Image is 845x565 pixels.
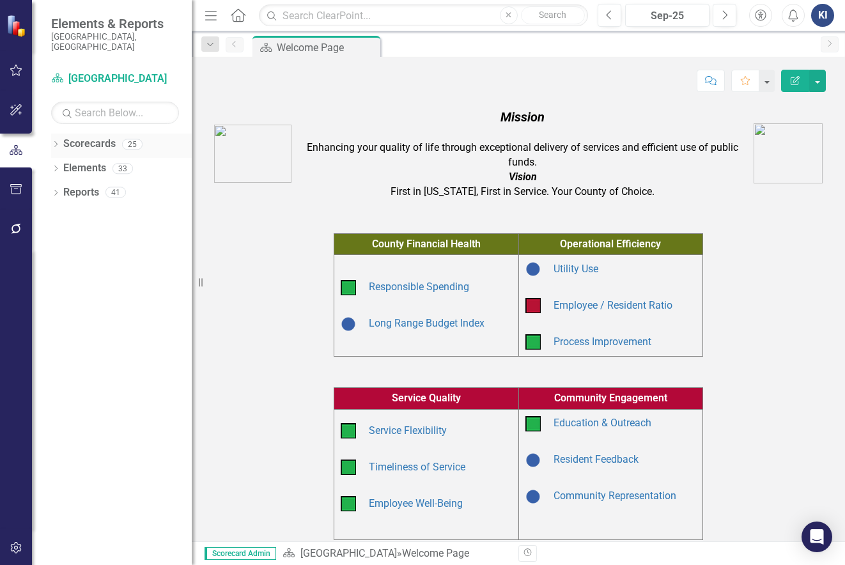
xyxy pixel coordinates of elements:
[369,424,447,437] a: Service Flexibility
[341,280,356,295] img: On Target
[554,417,651,429] a: Education & Outreach
[214,125,291,183] img: AC_Logo.png
[369,461,465,473] a: Timeliness of Service
[630,8,705,24] div: Sep-25
[369,497,463,509] a: Employee Well-Being
[802,522,832,552] div: Open Intercom Messenger
[525,416,541,431] img: On Target
[521,6,585,24] button: Search
[369,317,485,329] a: Long Range Budget Index
[500,109,545,125] em: Mission
[402,547,469,559] div: Welcome Page
[754,123,823,183] img: AA%20logo.png
[811,4,834,27] button: KI
[525,489,541,504] img: Baselining
[63,161,106,176] a: Elements
[560,238,661,250] span: Operational Efficiency
[525,261,541,277] img: Baselining
[341,460,356,475] img: On Target
[63,137,116,151] a: Scorecards
[554,336,651,348] a: Process Improvement
[283,546,509,561] div: »
[51,16,179,31] span: Elements & Reports
[509,171,537,183] em: Vision
[369,281,469,293] a: Responsible Spending
[122,139,143,150] div: 25
[51,31,179,52] small: [GEOGRAPHIC_DATA], [GEOGRAPHIC_DATA]
[525,298,541,313] img: Below Plan
[341,316,356,332] img: Baselining
[51,102,179,124] input: Search Below...
[63,185,99,200] a: Reports
[259,4,588,27] input: Search ClearPoint...
[554,263,598,275] a: Utility Use
[277,40,377,56] div: Welcome Page
[525,334,541,350] img: On Target
[205,547,276,560] span: Scorecard Admin
[625,4,709,27] button: Sep-25
[392,392,461,404] span: Service Quality
[554,299,672,311] a: Employee / Resident Ratio
[341,496,356,511] img: On Target
[51,72,179,86] a: [GEOGRAPHIC_DATA]
[105,187,126,198] div: 41
[341,423,356,438] img: On Target
[554,392,667,404] span: Community Engagement
[554,490,676,502] a: Community Representation
[372,238,481,250] span: County Financial Health
[300,547,397,559] a: [GEOGRAPHIC_DATA]
[554,453,639,465] a: Resident Feedback
[295,105,750,203] td: Enhancing your quality of life through exceptional delivery of services and efficient use of publ...
[112,163,133,174] div: 33
[525,453,541,468] img: Baselining
[6,15,29,37] img: ClearPoint Strategy
[539,10,566,20] span: Search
